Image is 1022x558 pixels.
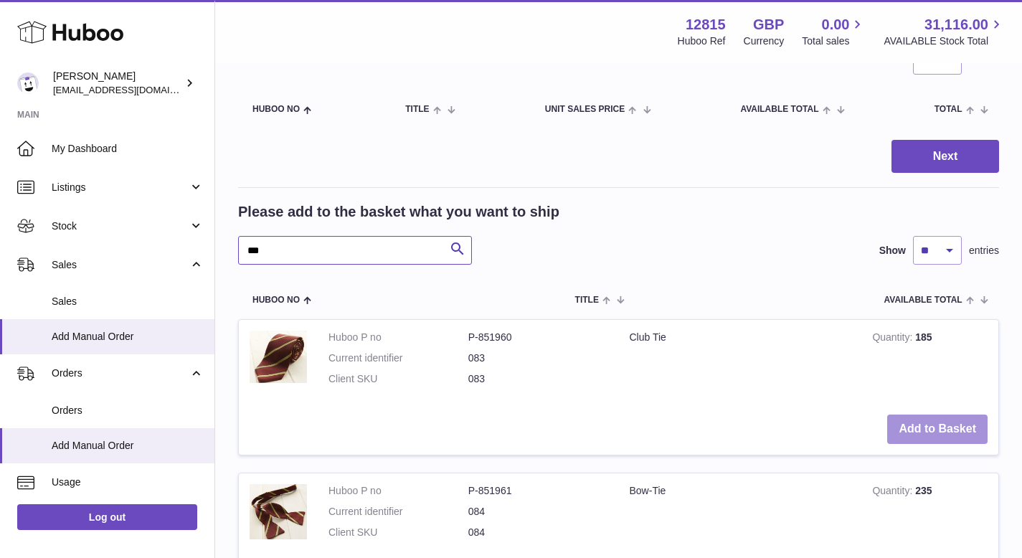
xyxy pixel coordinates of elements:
[238,202,559,222] h2: Please add to the basket what you want to ship
[619,473,862,557] td: Bow-Tie
[884,15,1005,48] a: 31,116.00 AVAILABLE Stock Total
[884,295,962,305] span: AVAILABLE Total
[328,351,468,365] dt: Current identifier
[52,142,204,156] span: My Dashboard
[686,15,726,34] strong: 12815
[891,140,999,174] button: Next
[468,351,608,365] dd: 083
[468,372,608,386] dd: 083
[53,84,211,95] span: [EMAIL_ADDRESS][DOMAIN_NAME]
[328,484,468,498] dt: Huboo P no
[872,485,915,500] strong: Quantity
[678,34,726,48] div: Huboo Ref
[969,244,999,257] span: entries
[250,331,307,382] img: Club Tie
[252,295,300,305] span: Huboo no
[17,72,39,94] img: shophawksclub@gmail.com
[52,404,204,417] span: Orders
[935,105,962,114] span: Total
[52,181,189,194] span: Listings
[405,105,429,114] span: Title
[884,34,1005,48] span: AVAILABLE Stock Total
[328,505,468,519] dt: Current identifier
[52,367,189,380] span: Orders
[887,415,988,444] button: Add to Basket
[468,484,608,498] dd: P-851961
[744,34,785,48] div: Currency
[250,484,307,539] img: Bow-Tie
[802,15,866,48] a: 0.00 Total sales
[861,473,998,557] td: 235
[822,15,850,34] span: 0.00
[328,331,468,344] dt: Huboo P no
[52,258,189,272] span: Sales
[52,439,204,453] span: Add Manual Order
[861,320,998,404] td: 185
[468,526,608,539] dd: 084
[17,504,197,530] a: Log out
[468,505,608,519] dd: 084
[328,526,468,539] dt: Client SKU
[924,15,988,34] span: 31,116.00
[872,331,915,346] strong: Quantity
[802,34,866,48] span: Total sales
[52,219,189,233] span: Stock
[328,372,468,386] dt: Client SKU
[740,105,818,114] span: AVAILABLE Total
[53,70,182,97] div: [PERSON_NAME]
[753,15,784,34] strong: GBP
[52,295,204,308] span: Sales
[52,330,204,344] span: Add Manual Order
[575,295,599,305] span: Title
[252,105,300,114] span: Huboo no
[619,320,862,404] td: Club Tie
[468,331,608,344] dd: P-851960
[545,105,625,114] span: Unit Sales Price
[52,476,204,489] span: Usage
[879,244,906,257] label: Show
